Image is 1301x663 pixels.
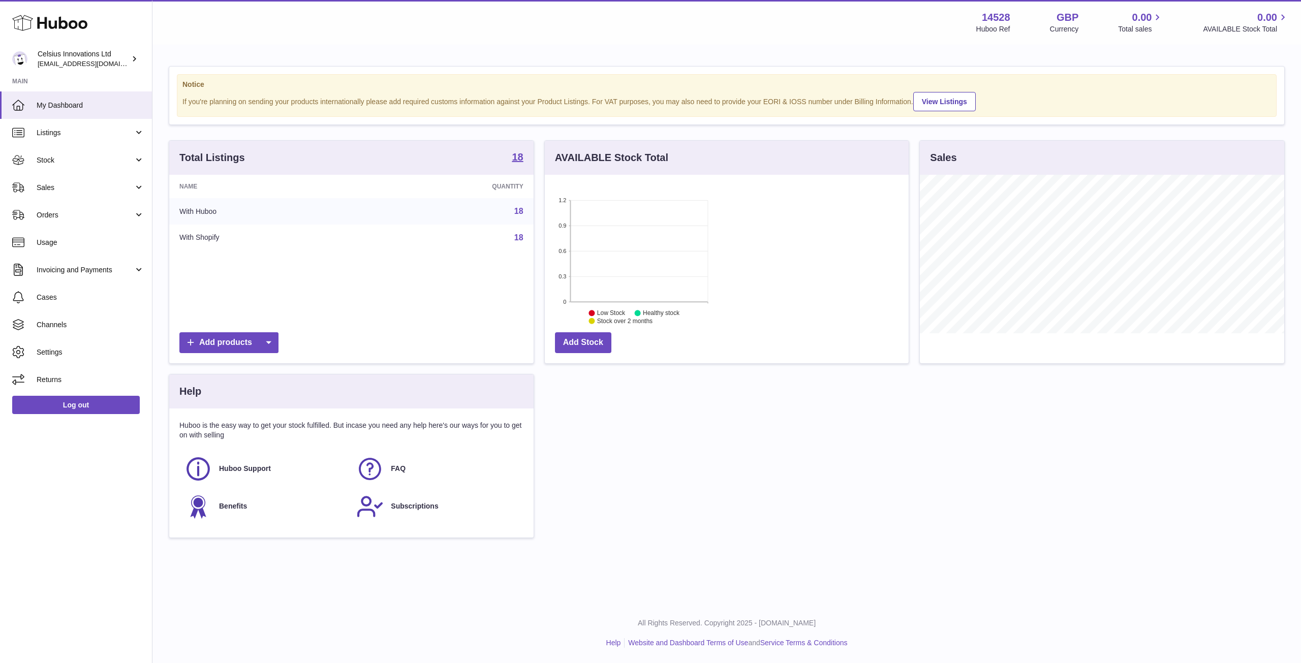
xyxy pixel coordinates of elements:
div: Celsius Innovations Ltd [38,49,129,69]
span: Orders [37,210,134,220]
span: Listings [37,128,134,138]
a: Benefits [184,493,346,520]
text: Stock over 2 months [597,318,653,325]
text: 0.6 [559,248,566,254]
img: aonghus@mycelsius.co.uk [12,51,27,67]
a: Subscriptions [356,493,518,520]
text: 1.2 [559,197,566,203]
td: With Shopify [169,225,365,251]
div: Huboo Ref [976,24,1010,34]
div: If you're planning on sending your products internationally please add required customs informati... [182,90,1271,111]
a: 0.00 Total sales [1118,11,1163,34]
p: All Rights Reserved. Copyright 2025 - [DOMAIN_NAME] [161,618,1293,628]
span: Channels [37,320,144,330]
text: Healthy stock [643,310,680,317]
span: Cases [37,293,144,302]
a: View Listings [913,92,976,111]
span: Sales [37,183,134,193]
span: 0.00 [1132,11,1152,24]
p: Huboo is the easy way to get your stock fulfilled. But incase you need any help here's our ways f... [179,421,523,440]
span: My Dashboard [37,101,144,110]
a: Add Stock [555,332,611,353]
strong: Notice [182,80,1271,89]
a: 18 [514,207,523,215]
a: 18 [512,152,523,164]
strong: 18 [512,152,523,162]
a: Service Terms & Conditions [760,639,848,647]
a: 18 [514,233,523,242]
text: 0.9 [559,223,566,229]
td: With Huboo [169,198,365,225]
span: Total sales [1118,24,1163,34]
strong: GBP [1057,11,1078,24]
span: FAQ [391,464,406,473]
div: Currency [1050,24,1079,34]
li: and [625,638,847,648]
span: Stock [37,155,134,165]
span: Huboo Support [219,464,271,473]
span: AVAILABLE Stock Total [1203,24,1289,34]
span: [EMAIL_ADDRESS][DOMAIN_NAME] [38,59,149,68]
a: Help [606,639,621,647]
th: Quantity [365,175,533,198]
h3: Total Listings [179,151,245,165]
h3: Sales [930,151,956,165]
a: 0.00 AVAILABLE Stock Total [1203,11,1289,34]
text: 0.3 [559,273,566,279]
a: Add products [179,332,278,353]
text: Low Stock [597,310,626,317]
span: Subscriptions [391,501,438,511]
text: 0 [563,299,566,305]
span: Usage [37,238,144,247]
span: 0.00 [1257,11,1277,24]
a: Huboo Support [184,455,346,483]
span: Benefits [219,501,247,511]
strong: 14528 [982,11,1010,24]
h3: Help [179,385,201,398]
th: Name [169,175,365,198]
span: Settings [37,348,144,357]
a: Website and Dashboard Terms of Use [628,639,748,647]
a: Log out [12,396,140,414]
span: Returns [37,375,144,385]
span: Invoicing and Payments [37,265,134,275]
h3: AVAILABLE Stock Total [555,151,668,165]
a: FAQ [356,455,518,483]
